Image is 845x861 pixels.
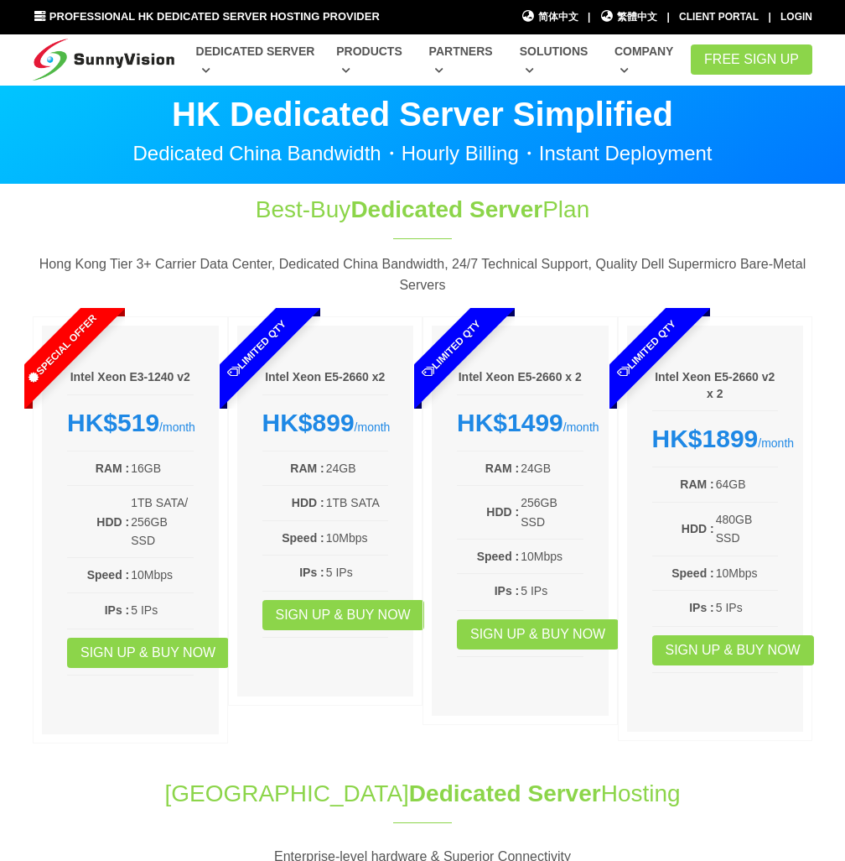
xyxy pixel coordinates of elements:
b: IPs : [495,584,520,597]
td: 10Mbps [130,565,193,585]
a: Sign up & Buy Now [457,619,619,650]
b: Speed : [477,550,520,563]
span: Limited Qty [576,279,717,420]
td: 5 IPs [520,581,583,601]
strong: HK$1899 [652,425,759,452]
b: HDD : [682,522,714,535]
b: RAM : [96,462,129,475]
p: HK Dedicated Server Simplified [33,97,812,131]
a: 繁體中文 [600,9,658,25]
td: 24GB [520,458,583,478]
strong: HK$519 [67,409,159,436]
h6: Intel Xeon E3-1240 v2 [67,369,194,386]
span: Dedicated Server [350,196,542,222]
a: Client Portal [679,11,759,23]
b: HDD : [292,496,324,509]
b: Speed : [671,566,714,580]
td: 5 IPs [325,562,388,582]
h1: Best-Buy Plan [189,193,656,226]
span: Professional HK Dedicated Server Hosting Provider [49,10,380,23]
b: IPs : [105,603,130,617]
td: 10Mbps [715,563,778,583]
h6: Intel Xeon E5-2660 x2 [262,369,389,386]
li: | [588,9,590,25]
a: Sign up & Buy Now [652,635,814,665]
div: /month [652,424,779,454]
a: Login [780,11,812,23]
strong: HK$899 [262,409,355,436]
li: | [768,9,770,25]
td: 1TB SATA [325,493,388,513]
div: /month [67,408,194,438]
td: 5 IPs [130,600,193,620]
td: 480GB SSD [715,509,778,549]
a: Sign up & Buy Now [262,600,424,630]
h6: Intel Xeon E5-2660 v2 x 2 [652,369,779,402]
b: IPs : [299,566,324,579]
b: RAM : [680,477,713,491]
a: Partners [429,36,500,86]
td: 24GB [325,458,388,478]
td: 10Mbps [325,528,388,548]
a: 简体中文 [521,9,578,25]
a: Solutions [520,36,594,86]
b: RAM : [485,462,519,475]
a: Dedicated Server [196,36,317,86]
p: Dedicated China Bandwidth・Hourly Billing・Instant Deployment [33,143,812,164]
div: /month [262,408,389,438]
span: Dedicated Server [409,780,601,806]
h6: Intel Xeon E5-2660 x 2 [457,369,583,386]
div: /month [457,408,583,438]
b: Speed : [87,568,130,582]
td: 16GB [130,458,193,478]
b: RAM : [290,462,324,475]
li: | [666,9,669,25]
b: HDD : [486,505,519,519]
b: Speed : [282,531,324,545]
td: 1TB SATA/ 256GB SSD [130,493,193,551]
b: IPs : [689,601,714,614]
a: Sign up & Buy Now [67,638,229,668]
a: Products [336,36,408,86]
td: 5 IPs [715,597,778,618]
td: 64GB [715,474,778,494]
h1: [GEOGRAPHIC_DATA] Hosting [33,777,812,810]
a: Company [614,36,681,86]
td: 10Mbps [520,546,583,566]
strong: HK$1499 [457,409,563,436]
a: FREE Sign Up [691,44,812,75]
p: Hong Kong Tier 3+ Carrier Data Center, Dedicated China Bandwidth, 24/7 Technical Support, Quality... [33,253,812,296]
b: HDD : [96,515,129,529]
td: 256GB SSD [520,493,583,532]
span: Limited Qty [381,279,522,420]
span: Limited Qty [186,279,327,420]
